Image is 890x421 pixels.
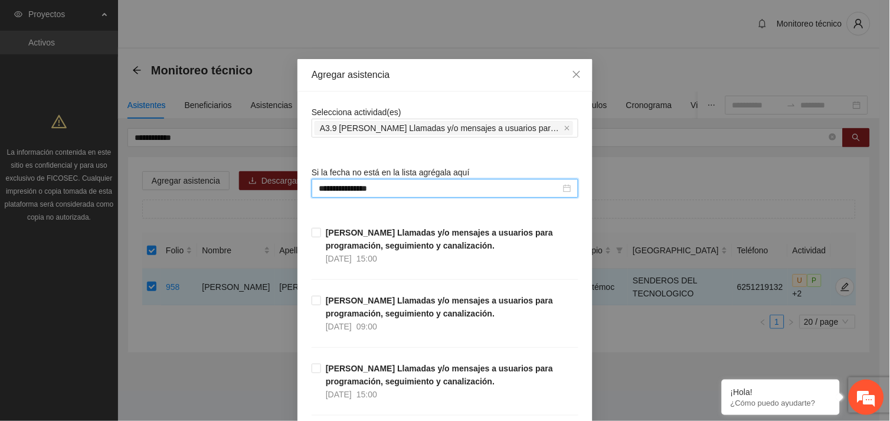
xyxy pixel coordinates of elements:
[194,6,222,34] div: Minimizar ventana de chat en vivo
[326,296,553,318] strong: [PERSON_NAME] Llamadas y/o mensajes a usuarios para programación, seguimiento y canalización.
[356,254,377,263] span: 15:00
[731,399,831,407] p: ¿Cómo puedo ayudarte?
[61,60,198,76] div: Chatee con nosotros ahora
[731,387,831,397] div: ¡Hola!
[320,122,562,135] span: A3.9 [PERSON_NAME] Llamadas y/o mensajes a usuarios para programación, seguimiento y canalización.
[356,322,377,331] span: 09:00
[572,70,581,79] span: close
[326,364,553,386] strong: [PERSON_NAME] Llamadas y/o mensajes a usuarios para programación, seguimiento y canalización.
[356,390,377,399] span: 15:00
[326,228,553,250] strong: [PERSON_NAME] Llamadas y/o mensajes a usuarios para programación, seguimiento y canalización.
[312,107,401,117] span: Selecciona actividad(es)
[561,59,593,91] button: Close
[326,254,352,263] span: [DATE]
[6,289,225,330] textarea: Escriba su mensaje y pulse “Intro”
[312,68,578,81] div: Agregar asistencia
[326,390,352,399] span: [DATE]
[312,168,470,177] span: Si la fecha no está en la lista agrégala aquí
[564,125,570,131] span: close
[326,322,352,331] span: [DATE]
[315,121,573,135] span: A3.9 Cuauhtémoc Llamadas y/o mensajes a usuarios para programación, seguimiento y canalización.
[68,141,163,260] span: Estamos en línea.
